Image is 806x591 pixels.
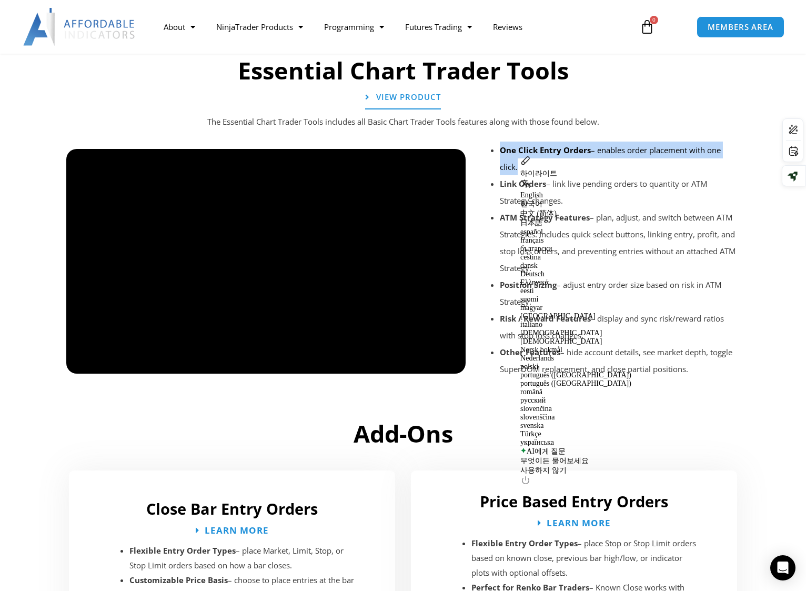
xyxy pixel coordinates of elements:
[500,178,546,189] strong: Link Orders
[650,16,658,24] span: 0
[421,492,727,512] h2: Price Based Entry Orders
[500,142,739,175] li: – enables order placement with one click.
[314,15,395,39] a: Programming
[365,86,441,109] a: View Product
[500,175,739,209] li: – link live pending orders to quantity or ATM Strategy changes.
[520,413,631,422] div: slovenščina
[520,199,631,209] div: 한국어
[129,575,228,585] strong: Customizable Price Basis
[196,526,269,535] a: Learn More
[206,15,314,39] a: NinjaTrader Products
[520,346,631,354] div: Norsk bokmål
[500,209,739,276] li: – plan, adjust, and switch between ATM Strategies. Includes quick select buttons, linking entry, ...
[520,278,631,287] div: Ελληνικά
[520,218,631,228] div: 日本語
[697,16,784,38] a: MEMBERS AREA
[23,8,136,46] img: LogoAI | Affordable Indicators – NinjaTrader
[520,354,631,363] div: Nederlands
[471,536,700,580] li: – place Stop or Stop Limit orders based on known close, previous bar high/low, or indicator plots...
[205,526,269,535] span: Learn More
[520,287,631,295] div: eesti
[520,388,631,396] div: română
[624,12,670,42] a: 0
[520,295,631,304] div: suomi
[500,347,560,357] strong: Other Features
[520,337,631,346] div: [DEMOGRAPHIC_DATA]
[520,329,631,337] div: [DEMOGRAPHIC_DATA]
[79,499,385,519] h2: Close Bar Entry Orders
[520,379,631,388] div: português ([GEOGRAPHIC_DATA])
[520,396,631,405] div: русский
[376,93,441,101] span: View Product
[547,518,611,527] span: Learn More
[520,456,631,466] div: 무엇이든 물어보세요
[708,23,773,31] span: MEMBERS AREA
[500,212,590,223] strong: ATM Strategy Features
[500,310,739,344] li: – display and sync risk/reward ratios with stop loss changes.
[129,545,236,556] strong: Flexible Entry Order Types
[520,209,631,218] div: 中文 (简体)
[520,262,631,270] div: dansk
[520,312,631,320] div: [GEOGRAPHIC_DATA]
[520,371,631,379] div: português ([GEOGRAPHIC_DATA])
[520,422,631,430] div: svenska
[500,313,591,324] strong: Risk / Reward Features
[520,270,631,278] div: Deutsch
[520,430,631,438] div: Türkçe
[153,15,206,39] a: About
[153,15,629,39] nav: Menu
[770,555,795,580] div: Open Intercom Messenger
[61,55,745,86] h2: Essential Chart Trader Tools
[520,191,631,199] div: English
[538,518,611,527] a: Learn More
[395,15,482,39] a: Futures Trading
[520,320,631,329] div: italiano
[520,405,631,413] div: slovenčina
[520,169,631,178] div: 하이라이트
[500,276,739,310] li: – adjust entry order size based on risk in ATM Strategy.
[482,15,533,39] a: Reviews
[520,245,631,253] div: български
[129,544,358,573] li: – place Market, Limit, Stop, or Stop Limit orders based on how a bar closes.
[66,418,740,449] h2: Add-Ons
[520,466,631,475] div: 사용하지 않기
[520,228,631,236] div: español
[500,344,739,377] li: – hide account details, see market depth, toggle SuperDOM replacement, and close partial positions.
[520,438,631,447] div: українська
[520,253,631,262] div: čeština
[500,279,557,290] strong: Position Sizing
[520,236,631,245] div: français
[520,447,631,456] div: AI에게 질문
[87,115,719,129] p: The Essential Chart Trader Tools includes all Basic Chart Trader Tools features along with those ...
[500,145,591,155] strong: One Click Entry Orders
[471,538,578,548] strong: Flexible Entry Order Types
[520,304,631,312] div: magyar
[520,363,631,371] div: polski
